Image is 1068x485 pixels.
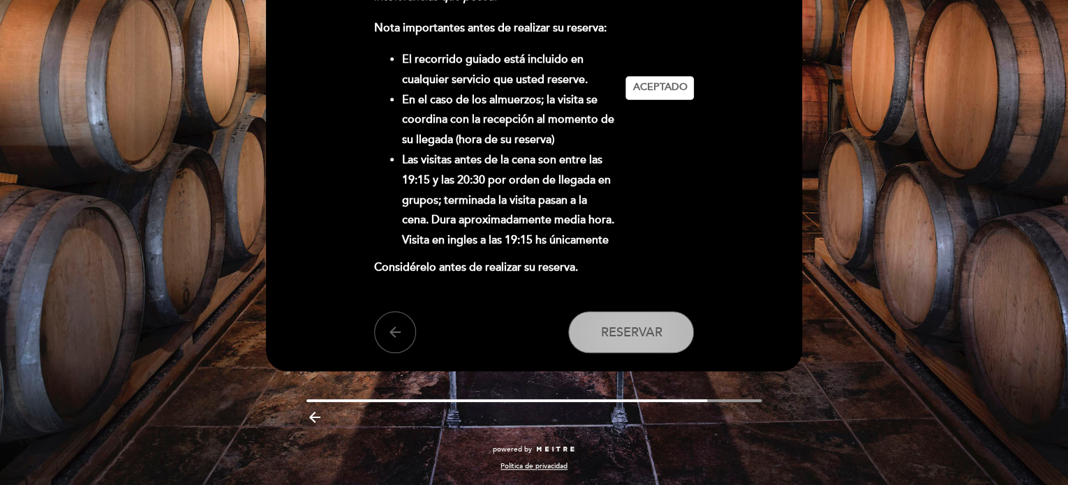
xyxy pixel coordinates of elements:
a: powered by [493,445,575,454]
img: MEITRE [535,446,575,453]
span: Aceptado [632,80,687,95]
span: Reservar [600,324,662,340]
strong: Nota importantes antes de realizar su reserva: [374,21,607,35]
li: El recorrido guiado está incluido en cualquier servicio que usted reserve. [402,50,615,90]
button: arrow_back [374,311,416,353]
i: arrow_backward [306,409,323,426]
button: Reservar [568,311,694,353]
p: Considérelo antes de realizar su reserva. [374,258,615,278]
li: Las visitas antes de la cena son entre las 19:15 y las 20:30 por orden de llegada en grupos; term... [402,150,615,251]
a: Política de privacidad [500,461,568,471]
li: En el caso de los almuerzos; la visita se coordina con la recepción al momento de su llegada (hor... [402,90,615,150]
i: arrow_back [387,324,403,341]
button: Aceptado [625,76,694,100]
span: powered by [493,445,532,454]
